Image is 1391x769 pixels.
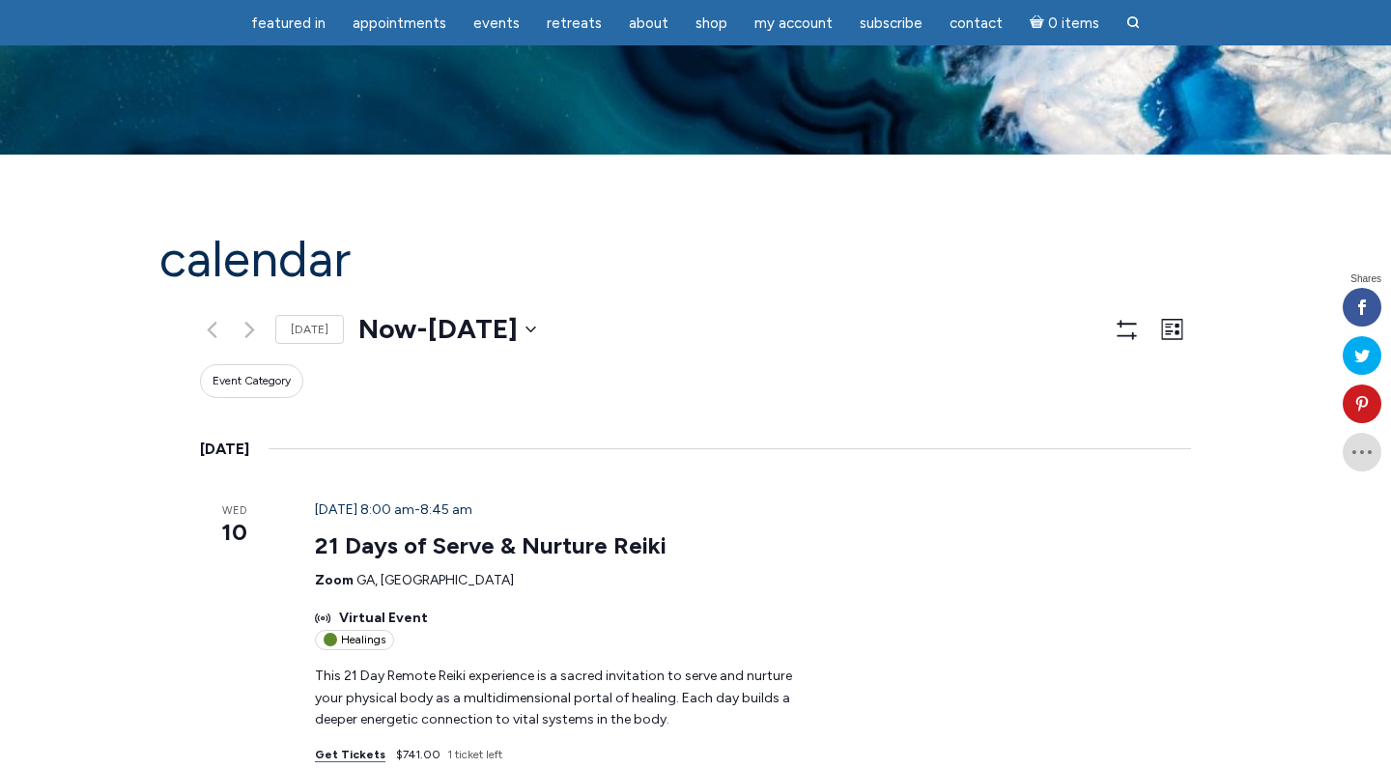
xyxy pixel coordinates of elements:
[315,666,816,731] p: This 21 Day Remote Reiki experience is a sacred invitation to serve and nurture your physical bod...
[315,748,385,762] a: Get Tickets
[938,5,1014,43] a: Contact
[684,5,739,43] a: Shop
[535,5,613,43] a: Retreats
[617,5,680,43] a: About
[358,310,416,349] span: Now
[1350,274,1381,284] span: Shares
[420,501,472,518] span: 8:45 am
[462,5,531,43] a: Events
[950,14,1003,32] span: Contact
[428,310,518,349] span: [DATE]
[695,14,727,32] span: Shop
[238,318,261,341] a: Next Events
[275,315,344,345] a: [DATE]
[1030,14,1048,32] i: Cart
[356,572,514,588] span: GA, [GEOGRAPHIC_DATA]
[200,364,303,398] button: Event Category
[547,14,602,32] span: Retreats
[315,501,414,518] span: [DATE] 8:00 am
[251,14,326,32] span: featured in
[447,748,502,761] span: 1 ticket left
[200,437,249,462] time: [DATE]
[848,5,934,43] a: Subscribe
[315,572,354,588] span: Zoom
[315,501,472,518] time: -
[353,14,446,32] span: Appointments
[743,5,844,43] a: My Account
[629,14,668,32] span: About
[315,531,667,560] a: 21 Days of Serve & Nurture Reiki
[754,14,833,32] span: My Account
[1018,3,1111,43] a: Cart0 items
[200,503,269,520] span: Wed
[159,232,1232,287] h1: Calendar
[396,748,440,761] span: $741.00
[473,14,520,32] span: Events
[315,630,394,650] div: Healings
[341,5,458,43] a: Appointments
[200,516,269,549] span: 10
[240,5,337,43] a: featured in
[416,310,428,349] span: -
[358,310,536,349] button: Now - [DATE]
[339,608,428,630] span: Virtual Event
[213,373,291,389] span: Event Category
[200,318,223,341] a: Previous Events
[1048,16,1099,31] span: 0 items
[860,14,923,32] span: Subscribe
